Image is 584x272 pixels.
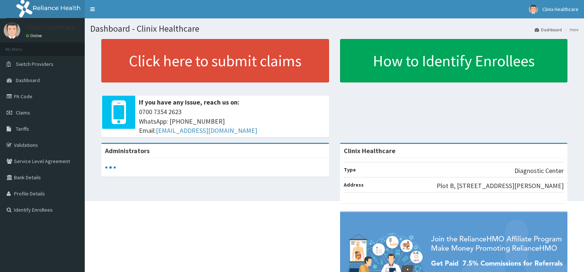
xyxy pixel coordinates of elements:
a: Dashboard [535,27,562,33]
span: 0700 7354 2623 WhatsApp: [PHONE_NUMBER] Email: [139,107,325,135]
h1: Dashboard - Clinix Healthcare [90,24,578,33]
li: Here [563,27,578,33]
a: [EMAIL_ADDRESS][DOMAIN_NAME] [156,126,257,135]
span: Dashboard [16,77,40,84]
span: Switch Providers [16,61,53,67]
p: Plot B, [STREET_ADDRESS][PERSON_NAME] [437,181,564,191]
img: User Image [529,5,538,14]
a: Click here to submit claims [101,39,329,82]
strong: Clinix Healthcare [344,146,395,155]
b: Type [344,166,356,173]
b: Administrators [105,146,150,155]
a: Online [26,33,43,38]
span: Claims [16,109,30,116]
p: Clinix Healthcare [26,24,75,31]
svg: audio-loading [105,162,116,173]
img: User Image [4,22,20,39]
b: Address [344,181,364,188]
span: Clinix Healthcare [542,6,578,13]
a: How to Identify Enrollees [340,39,568,82]
span: Tariffs [16,126,29,132]
b: If you have any issue, reach us on: [139,98,239,106]
p: Diagnostic Center [514,166,564,176]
